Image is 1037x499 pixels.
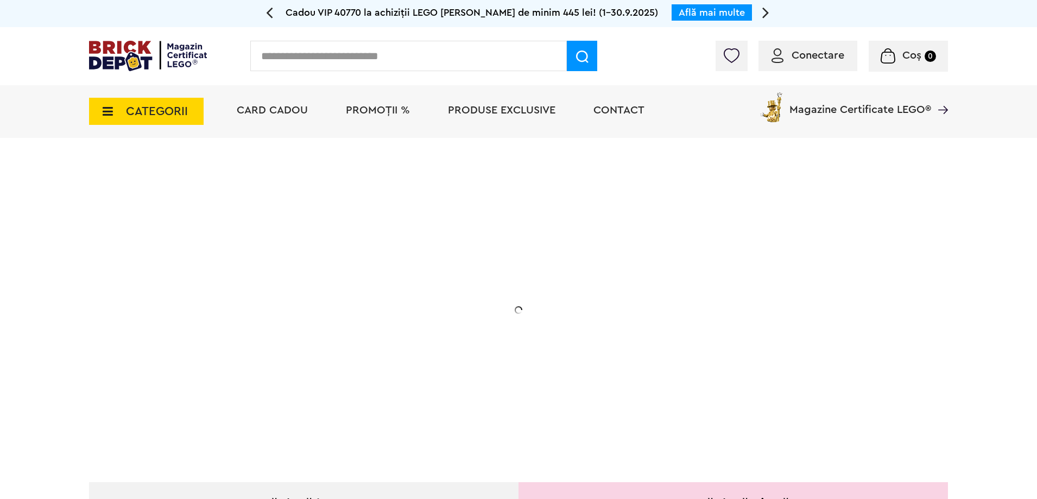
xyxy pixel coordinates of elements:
[237,105,308,116] a: Card Cadou
[448,105,555,116] a: Produse exclusive
[792,50,844,61] span: Conectare
[772,50,844,61] a: Conectare
[593,105,644,116] a: Contact
[925,50,936,62] small: 0
[902,50,921,61] span: Coș
[346,105,410,116] a: PROMOȚII %
[166,296,383,342] h2: La două seturi LEGO de adulți achiziționate din selecție! În perioada 12 - [DATE]!
[166,366,383,380] div: Explorează
[931,90,948,101] a: Magazine Certificate LEGO®
[286,8,658,17] span: Cadou VIP 40770 la achiziții LEGO [PERSON_NAME] de minim 445 lei! (1-30.9.2025)
[126,105,188,117] span: CATEGORII
[166,246,383,285] h1: 20% Reducere!
[679,8,745,17] a: Află mai multe
[789,90,931,115] span: Magazine Certificate LEGO®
